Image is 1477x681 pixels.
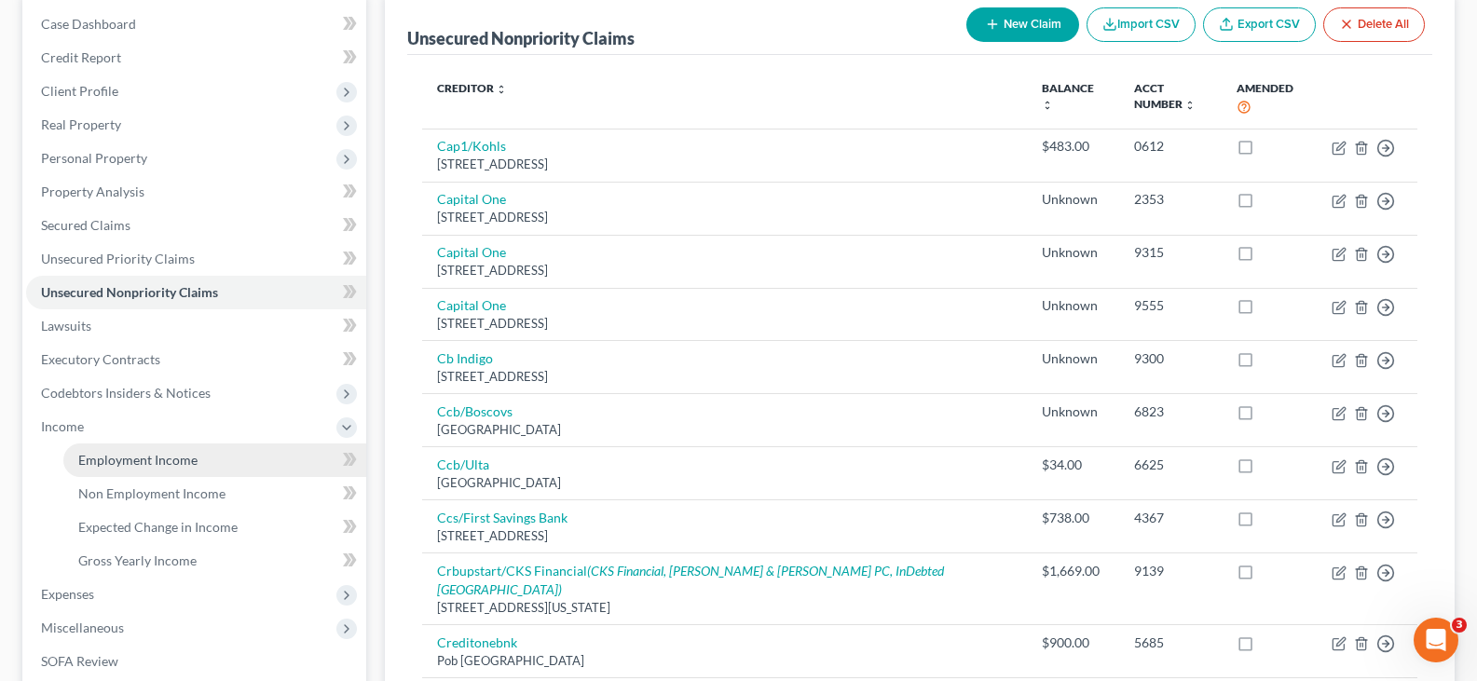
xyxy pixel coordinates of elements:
[437,563,944,597] i: (CKS Financial, [PERSON_NAME] & [PERSON_NAME] PC, InDebted [GEOGRAPHIC_DATA])
[437,527,1012,545] div: [STREET_ADDRESS]
[1134,190,1207,209] div: 2353
[1134,456,1207,474] div: 6625
[437,652,1012,670] div: Pob [GEOGRAPHIC_DATA]
[437,368,1012,386] div: [STREET_ADDRESS]
[437,634,517,650] a: Creditonebnk
[1452,618,1467,633] span: 3
[78,552,197,568] span: Gross Yearly Income
[26,175,366,209] a: Property Analysis
[1042,402,1103,421] div: Unknown
[1203,7,1316,42] a: Export CSV
[437,156,1012,173] div: [STREET_ADDRESS]
[41,653,118,669] span: SOFA Review
[26,209,366,242] a: Secured Claims
[26,242,366,276] a: Unsecured Priority Claims
[1042,243,1103,262] div: Unknown
[437,421,1012,439] div: [GEOGRAPHIC_DATA]
[1134,633,1207,652] div: 5685
[1134,402,1207,421] div: 6823
[437,474,1012,492] div: [GEOGRAPHIC_DATA]
[63,544,366,578] a: Gross Yearly Income
[966,7,1079,42] button: New Claim
[41,184,144,199] span: Property Analysis
[437,262,1012,279] div: [STREET_ADDRESS]
[1134,243,1207,262] div: 9315
[1087,7,1196,42] button: Import CSV
[78,452,198,468] span: Employment Income
[407,27,635,49] div: Unsecured Nonpriority Claims
[437,563,944,597] a: Crbupstart/CKS Financial(CKS Financial, [PERSON_NAME] & [PERSON_NAME] PC, InDebted [GEOGRAPHIC_DA...
[1184,100,1196,111] i: unfold_more
[41,318,91,334] span: Lawsuits
[437,81,507,95] a: Creditor unfold_more
[26,343,366,376] a: Executory Contracts
[437,403,513,419] a: Ccb/Boscovs
[1042,456,1103,474] div: $34.00
[41,586,94,602] span: Expenses
[1134,349,1207,368] div: 9300
[41,351,160,367] span: Executory Contracts
[437,456,489,472] a: Ccb/Ulta
[437,297,506,313] a: Capital One
[1414,618,1458,662] iframe: Intercom live chat
[41,620,124,635] span: Miscellaneous
[63,443,366,477] a: Employment Income
[1134,296,1207,315] div: 9555
[437,138,506,154] a: Cap1/Kohls
[1134,509,1207,527] div: 4367
[41,83,118,99] span: Client Profile
[26,41,366,75] a: Credit Report
[1323,7,1425,42] button: Delete All
[496,84,507,95] i: unfold_more
[437,244,506,260] a: Capital One
[26,7,366,41] a: Case Dashboard
[1134,137,1207,156] div: 0612
[78,485,226,501] span: Non Employment Income
[437,599,1012,617] div: [STREET_ADDRESS][US_STATE]
[1134,81,1196,111] a: Acct Number unfold_more
[437,350,493,366] a: Cb Indigo
[63,477,366,511] a: Non Employment Income
[1042,81,1094,111] a: Balance unfold_more
[437,510,568,525] a: Ccs/First Savings Bank
[1042,349,1103,368] div: Unknown
[41,251,195,266] span: Unsecured Priority Claims
[41,116,121,132] span: Real Property
[1222,70,1317,129] th: Amended
[1042,509,1103,527] div: $738.00
[1042,190,1103,209] div: Unknown
[1042,137,1103,156] div: $483.00
[41,150,147,166] span: Personal Property
[41,49,121,65] span: Credit Report
[1042,100,1053,111] i: unfold_more
[41,284,218,300] span: Unsecured Nonpriority Claims
[26,276,366,309] a: Unsecured Nonpriority Claims
[437,191,506,207] a: Capital One
[41,385,211,401] span: Codebtors Insiders & Notices
[1042,562,1103,580] div: $1,669.00
[41,418,84,434] span: Income
[26,309,366,343] a: Lawsuits
[78,519,238,535] span: Expected Change in Income
[41,217,130,233] span: Secured Claims
[1042,296,1103,315] div: Unknown
[41,16,136,32] span: Case Dashboard
[26,645,366,678] a: SOFA Review
[63,511,366,544] a: Expected Change in Income
[437,315,1012,333] div: [STREET_ADDRESS]
[1134,562,1207,580] div: 9139
[437,209,1012,226] div: [STREET_ADDRESS]
[1042,633,1103,652] div: $900.00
